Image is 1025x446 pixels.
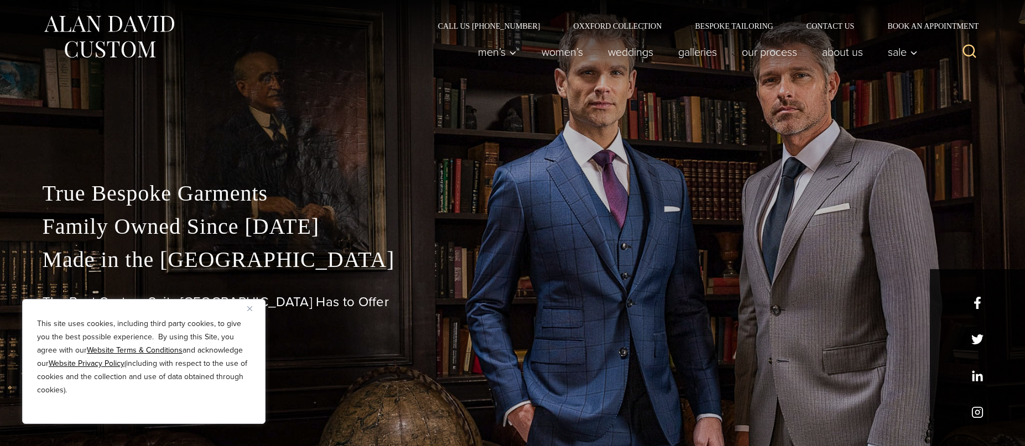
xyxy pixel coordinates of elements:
p: This site uses cookies, including third party cookies, to give you the best possible experience. ... [37,317,251,397]
a: About Us [809,41,875,63]
nav: Primary Navigation [465,41,923,63]
button: View Search Form [956,39,983,65]
button: Close [247,302,261,315]
a: Contact Us [790,22,871,30]
a: Call Us [PHONE_NUMBER] [422,22,557,30]
a: Our Process [729,41,809,63]
nav: Secondary Navigation [422,22,983,30]
a: Women’s [529,41,595,63]
a: Book an Appointment [871,22,982,30]
span: Sale [888,46,918,57]
img: Close [247,306,252,311]
a: weddings [595,41,665,63]
a: Galleries [665,41,729,63]
span: Men’s [478,46,517,57]
a: Bespoke Tailoring [678,22,789,30]
img: Alan David Custom [43,12,175,61]
p: True Bespoke Garments Family Owned Since [DATE] Made in the [GEOGRAPHIC_DATA] [43,177,983,276]
a: Oxxford Collection [556,22,678,30]
a: Website Privacy Policy [49,358,124,369]
a: Website Terms & Conditions [87,344,183,356]
h1: The Best Custom Suits [GEOGRAPHIC_DATA] Has to Offer [43,294,983,310]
